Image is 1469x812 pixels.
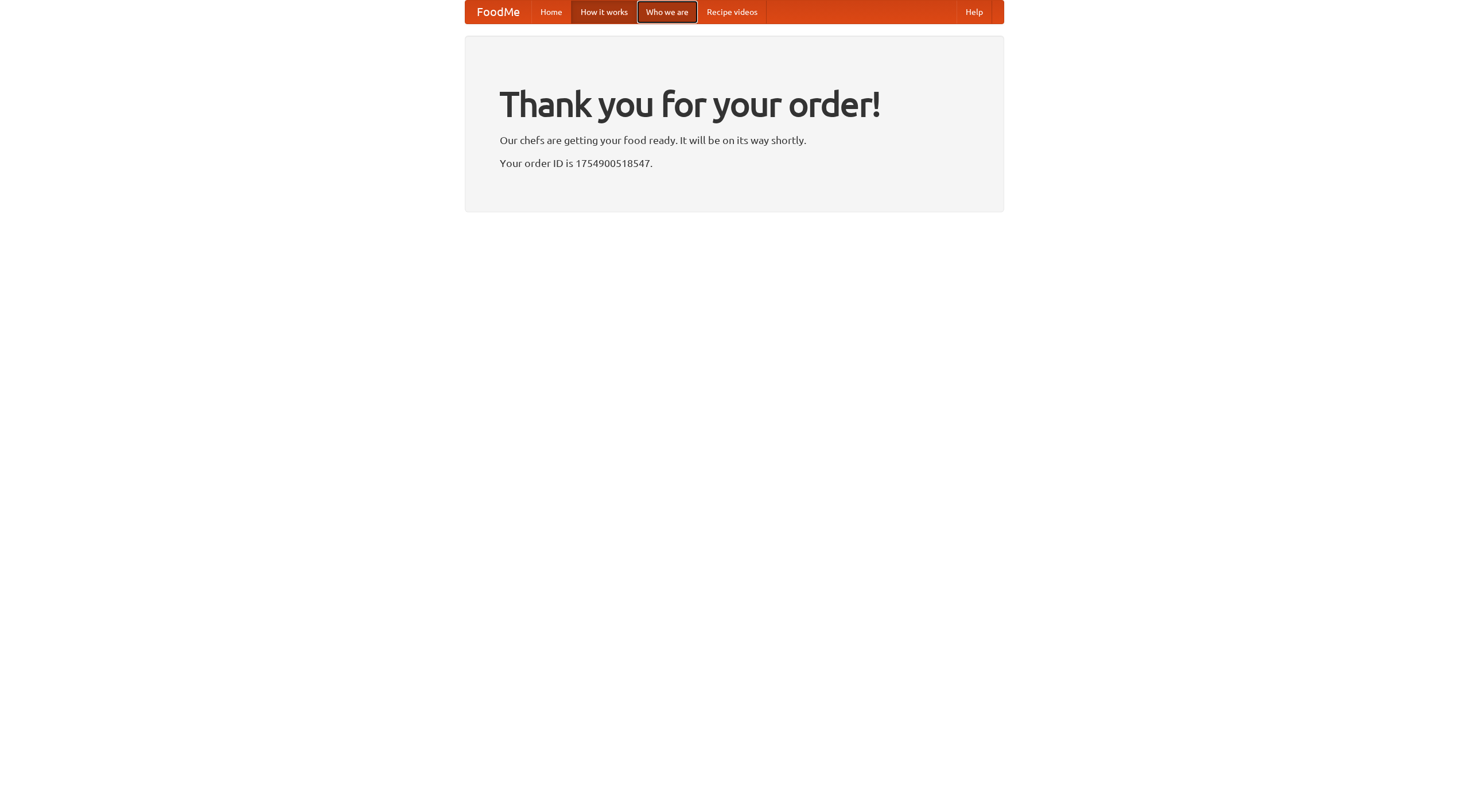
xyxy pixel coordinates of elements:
[531,1,572,24] a: Home
[957,1,992,24] a: Help
[500,131,969,149] p: Our chefs are getting your food ready. It will be on its way shortly.
[572,1,637,24] a: How it works
[465,1,531,24] a: FoodMe
[637,1,698,24] a: Who we are
[698,1,767,24] a: Recipe videos
[500,154,969,172] p: Your order ID is 1754900518547.
[500,76,969,131] h1: Thank you for your order!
